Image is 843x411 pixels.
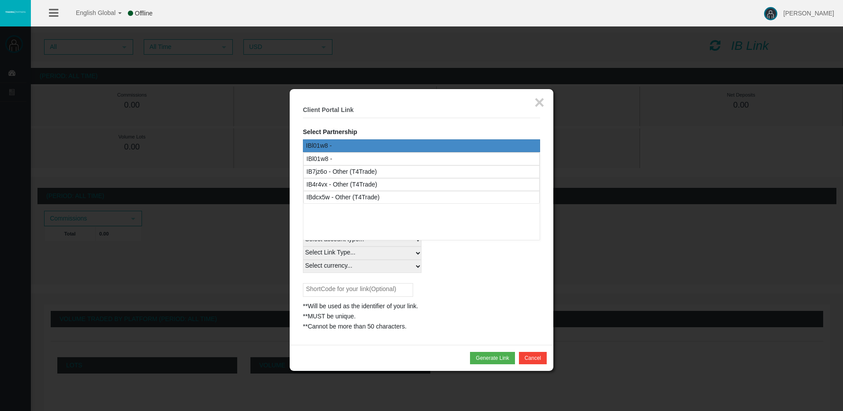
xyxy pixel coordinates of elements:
button: Generate Link [470,352,515,364]
button: × [534,93,545,111]
div: IBl01w8 - [306,154,332,164]
div: **Will be used as the identifier of your link. [303,301,540,311]
b: Client Portal Link [303,106,354,113]
span: Offline [135,10,153,17]
div: IBl01w8 - [303,139,540,152]
input: ShortCode for your link(Optional) [303,283,413,297]
img: logo.svg [4,10,26,14]
img: user-image [764,7,777,20]
div: IB7jz6o - Other (T4Trade) [306,167,377,177]
div: IB4r4vx - Other (T4Trade) [306,179,377,190]
span: English Global [64,9,116,16]
button: Cancel [519,352,547,364]
div: IBdcx5w - Other (T4Trade) [306,192,380,202]
div: **MUST be unique. [303,311,540,321]
span: [PERSON_NAME] [783,10,834,17]
label: Select Partnership [303,127,357,137]
div: **Cannot be more than 50 characters. [303,321,540,332]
